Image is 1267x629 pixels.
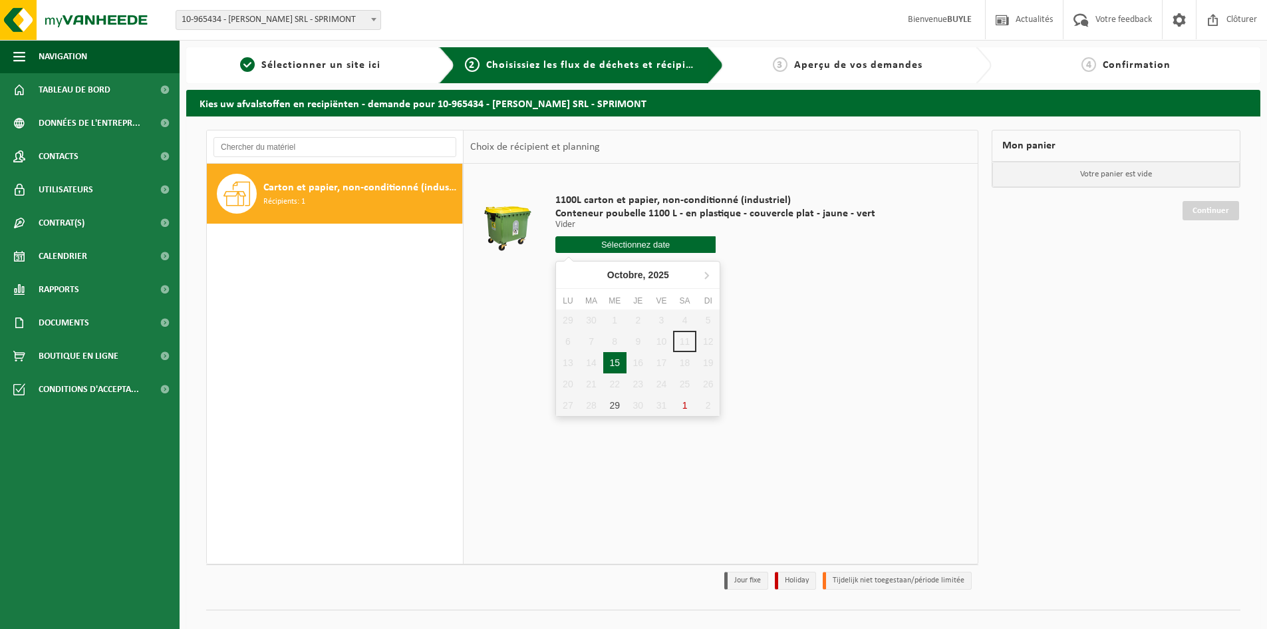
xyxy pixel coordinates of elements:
[794,60,922,71] span: Aperçu de vos demandes
[555,194,875,207] span: 1100L carton et papier, non-conditionné (industriel)
[648,270,669,280] i: 2025
[464,130,607,164] div: Choix de récipient et planning
[556,294,579,308] div: Lu
[39,40,87,73] span: Navigation
[263,180,459,196] span: Carton et papier, non-conditionné (industriel)
[39,373,139,406] span: Conditions d'accepta...
[39,306,89,339] span: Documents
[627,294,650,308] div: Je
[673,294,696,308] div: Sa
[602,264,674,286] div: Octobre,
[650,294,673,308] div: Ve
[1081,57,1096,72] span: 4
[579,294,603,308] div: Ma
[775,572,816,590] li: Holiday
[39,240,87,273] span: Calendrier
[213,137,456,157] input: Chercher du matériel
[39,140,78,173] span: Contacts
[773,57,787,72] span: 3
[39,106,140,140] span: Données de l'entrepr...
[176,11,380,29] span: 10-965434 - BUYLE CHRISTIAN SRL - SPRIMONT
[39,339,118,373] span: Boutique en ligne
[207,164,463,224] button: Carton et papier, non-conditionné (industriel) Récipients: 1
[39,206,84,240] span: Contrat(s)
[992,162,1240,187] p: Votre panier est vide
[724,572,768,590] li: Jour fixe
[1183,201,1239,220] a: Continuer
[555,220,875,230] p: Vider
[240,57,255,72] span: 1
[696,294,720,308] div: Di
[176,10,381,30] span: 10-965434 - BUYLE CHRISTIAN SRL - SPRIMONT
[193,57,428,73] a: 1Sélectionner un site ici
[555,207,875,220] span: Conteneur poubelle 1100 L - en plastique - couvercle plat - jaune - vert
[1103,60,1171,71] span: Confirmation
[603,395,627,416] div: 29
[603,294,627,308] div: Me
[261,60,380,71] span: Sélectionner un site ici
[603,352,627,373] div: 15
[465,57,480,72] span: 2
[186,90,1260,116] h2: Kies uw afvalstoffen en recipiënten - demande pour 10-965434 - [PERSON_NAME] SRL - SPRIMONT
[263,196,305,208] span: Récipients: 1
[39,73,110,106] span: Tableau de bord
[39,173,93,206] span: Utilisateurs
[486,60,708,71] span: Choisissiez les flux de déchets et récipients
[39,273,79,306] span: Rapports
[947,15,972,25] strong: BUYLE
[555,236,716,253] input: Sélectionnez date
[823,572,972,590] li: Tijdelijk niet toegestaan/période limitée
[992,130,1240,162] div: Mon panier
